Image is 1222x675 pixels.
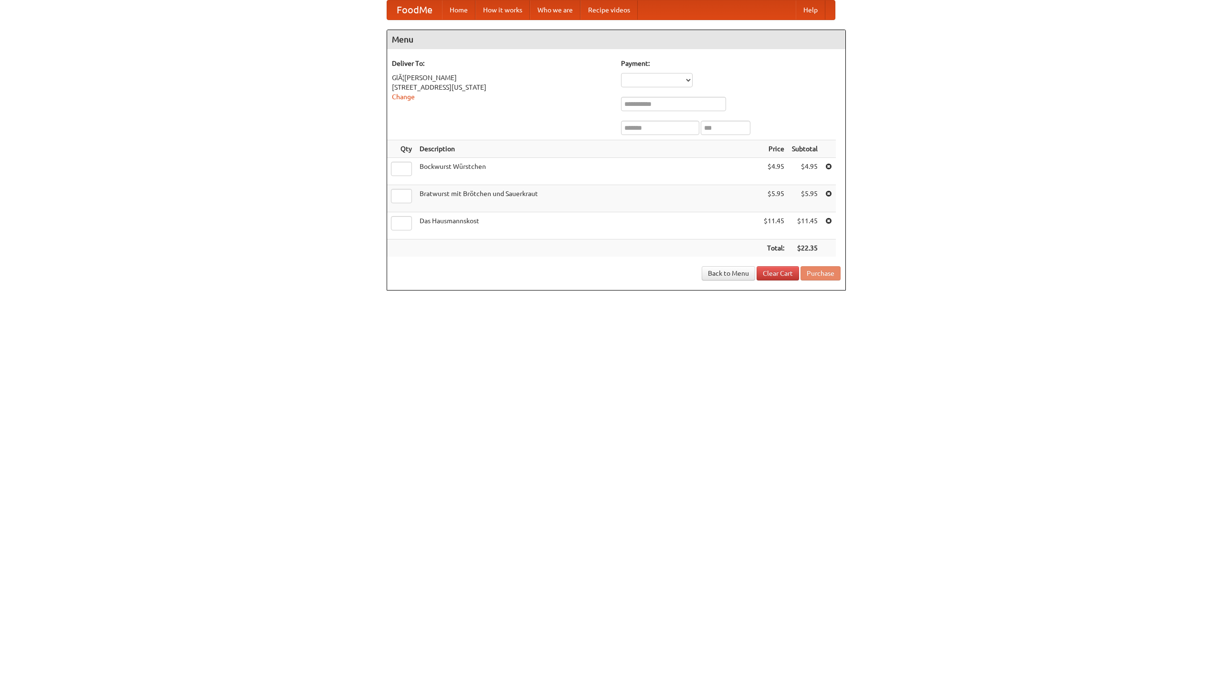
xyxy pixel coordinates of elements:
[788,158,822,185] td: $4.95
[796,0,825,20] a: Help
[392,93,415,101] a: Change
[788,239,822,257] th: $22.35
[416,158,760,185] td: Bockwurst Würstchen
[760,158,788,185] td: $4.95
[392,73,611,83] div: GlÃ¦[PERSON_NAME]
[760,212,788,239] td: $11.45
[416,185,760,212] td: Bratwurst mit Brötchen und Sauerkraut
[416,140,760,158] th: Description
[621,59,841,68] h5: Payment:
[760,140,788,158] th: Price
[392,59,611,68] h5: Deliver To:
[530,0,580,20] a: Who we are
[757,266,799,280] a: Clear Cart
[788,185,822,212] td: $5.95
[387,0,442,20] a: FoodMe
[475,0,530,20] a: How it works
[760,239,788,257] th: Total:
[580,0,638,20] a: Recipe videos
[788,140,822,158] th: Subtotal
[442,0,475,20] a: Home
[387,30,845,49] h4: Menu
[760,185,788,212] td: $5.95
[416,212,760,239] td: Das Hausmannskost
[801,266,841,280] button: Purchase
[788,212,822,239] td: $11.45
[702,266,755,280] a: Back to Menu
[387,140,416,158] th: Qty
[392,83,611,92] div: [STREET_ADDRESS][US_STATE]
